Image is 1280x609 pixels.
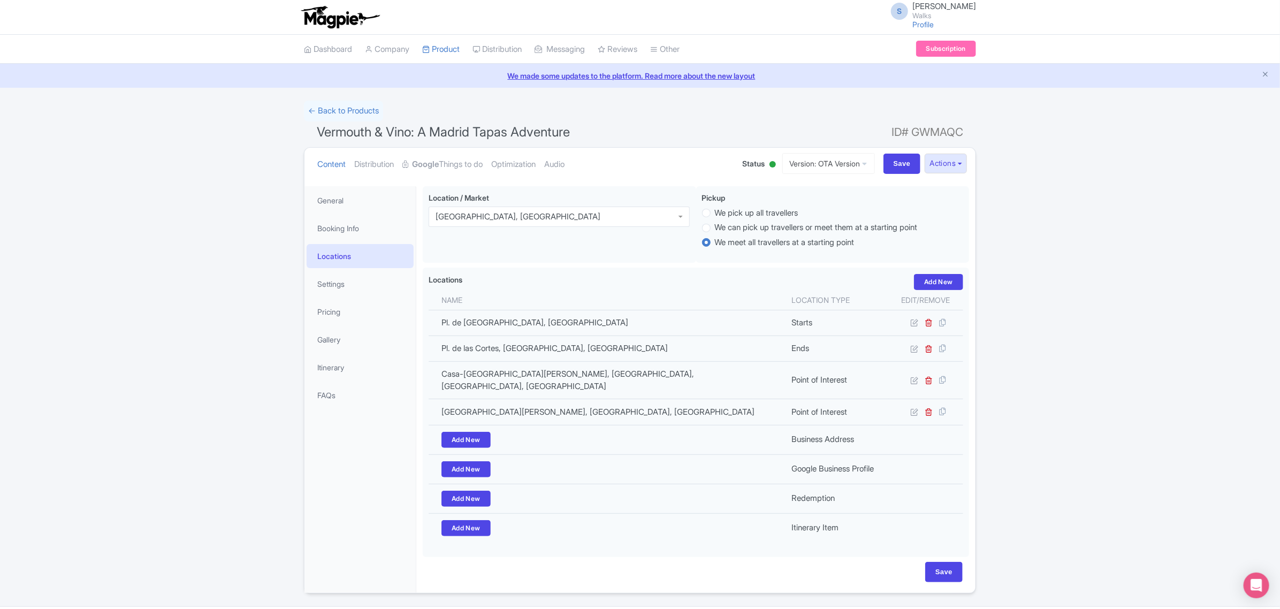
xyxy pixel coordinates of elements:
div: Open Intercom Messenger [1244,573,1269,598]
th: Edit/Remove [889,290,963,310]
a: Booking Info [307,216,414,240]
a: We made some updates to the platform. Read more about the new layout [6,70,1274,81]
a: Reviews [598,35,637,64]
label: Locations [429,274,462,285]
td: Starts [785,310,889,336]
a: Other [650,35,680,64]
label: We meet all travellers at a starting point [715,237,855,249]
td: Pl. de las Cortes, [GEOGRAPHIC_DATA], [GEOGRAPHIC_DATA] [429,336,785,361]
button: Close announcement [1261,69,1269,81]
span: ID# GWMAQC [892,121,963,143]
span: Pickup [702,193,726,202]
a: Add New [441,432,491,448]
span: Location / Market [429,193,489,202]
span: Status [743,158,765,169]
a: Distribution [473,35,522,64]
a: Itinerary [307,355,414,379]
a: S [PERSON_NAME] Walks [885,2,976,19]
span: [PERSON_NAME] [912,1,976,11]
th: Location type [785,290,889,310]
a: General [307,188,414,212]
td: [GEOGRAPHIC_DATA][PERSON_NAME], [GEOGRAPHIC_DATA], [GEOGRAPHIC_DATA] [429,399,785,425]
img: logo-ab69f6fb50320c5b225c76a69d11143b.png [299,5,382,29]
a: Audio [544,148,565,181]
td: Casa-[GEOGRAPHIC_DATA][PERSON_NAME], [GEOGRAPHIC_DATA], [GEOGRAPHIC_DATA], [GEOGRAPHIC_DATA] [429,362,785,399]
a: FAQs [307,383,414,407]
a: Version: OTA Version [782,153,875,174]
td: Pl. de [GEOGRAPHIC_DATA], [GEOGRAPHIC_DATA] [429,310,785,336]
td: Google Business Profile [785,454,889,484]
td: Ends [785,336,889,361]
td: Redemption [785,484,889,513]
a: Profile [912,20,934,29]
a: Distribution [354,148,394,181]
small: Walks [912,12,976,19]
a: Add New [441,520,491,536]
a: Add New [914,274,963,290]
td: Business Address [785,425,889,454]
strong: Google [412,158,439,171]
span: Vermouth & Vino: A Madrid Tapas Adventure [317,124,570,140]
a: Locations [307,244,414,268]
button: Actions [925,154,967,173]
a: Add New [441,491,491,507]
th: Name [429,290,785,310]
a: Gallery [307,328,414,352]
a: Add New [441,461,491,477]
a: Company [365,35,409,64]
label: We pick up all travellers [715,207,798,219]
a: Messaging [535,35,585,64]
input: Save [925,562,963,582]
a: Optimization [491,148,536,181]
td: Itinerary Item [785,513,889,543]
input: Save [883,154,921,174]
label: We can pick up travellers or meet them at a starting point [715,222,918,234]
span: S [891,3,908,20]
a: Subscription [916,41,976,57]
div: [GEOGRAPHIC_DATA], [GEOGRAPHIC_DATA] [436,212,600,222]
div: Active [767,157,778,173]
a: Pricing [307,300,414,324]
a: ← Back to Products [304,101,383,121]
a: Dashboard [304,35,352,64]
a: Settings [307,272,414,296]
td: Point of Interest [785,399,889,425]
td: Point of Interest [785,362,889,399]
a: Product [422,35,460,64]
a: Content [317,148,346,181]
a: GoogleThings to do [402,148,483,181]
